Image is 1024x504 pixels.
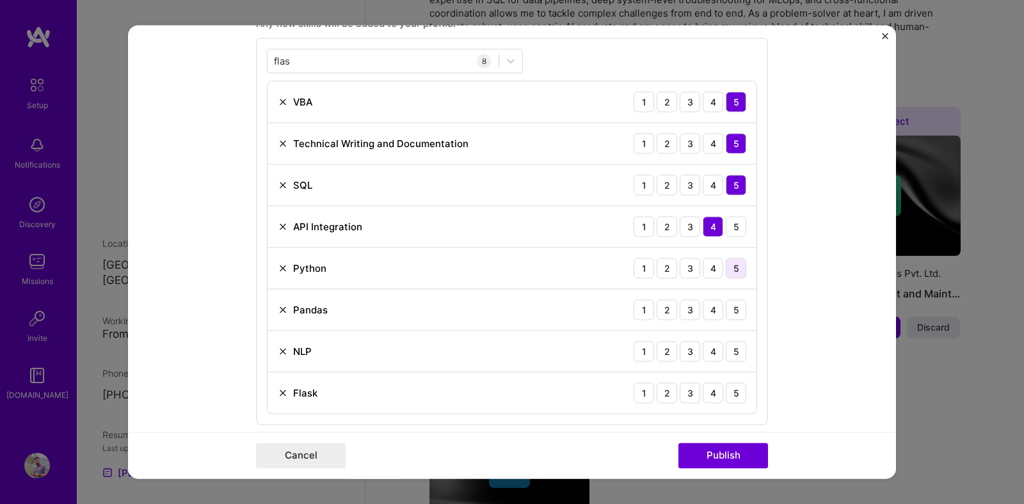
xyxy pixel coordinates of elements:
div: 2 [657,299,677,320]
div: 1 [634,341,654,361]
div: 1 [634,382,654,403]
div: 3 [680,258,700,278]
div: 2 [657,382,677,403]
div: Python [293,262,326,275]
div: Flask [293,386,317,400]
img: Remove [278,221,288,232]
div: 5 [726,382,746,403]
div: 1 [634,258,654,278]
div: 5 [726,133,746,154]
div: Technical Writing and Documentation [293,137,468,150]
div: 1 [634,216,654,237]
div: 3 [680,91,700,112]
img: Remove [278,346,288,356]
button: Cancel [256,443,346,469]
div: 4 [703,91,723,112]
img: Remove [278,138,288,148]
div: 2 [657,91,677,112]
div: 5 [726,216,746,237]
div: 2 [657,133,677,154]
div: 5 [726,175,746,195]
div: 3 [680,175,700,195]
div: 4 [703,175,723,195]
div: 5 [726,258,746,278]
img: Remove [278,388,288,398]
div: 3 [680,216,700,237]
div: 4 [703,382,723,403]
img: Remove [278,263,288,273]
div: API Integration [293,220,362,233]
div: 4 [703,299,723,320]
div: 4 [703,133,723,154]
div: 2 [657,216,677,237]
button: Close [882,33,888,46]
div: 2 [657,258,677,278]
button: Publish [678,443,768,469]
div: Pandas [293,303,328,317]
div: 1 [634,91,654,112]
img: Remove [278,180,288,190]
div: 3 [680,382,700,403]
div: 1 [634,133,654,154]
div: 4 [703,341,723,361]
img: Remove [278,97,288,107]
div: 1 [634,299,654,320]
div: 5 [726,299,746,320]
div: 2 [657,175,677,195]
div: 3 [680,341,700,361]
img: Remove [278,304,288,315]
div: 2 [657,341,677,361]
div: 1 [634,175,654,195]
div: SQL [293,178,312,192]
div: 8 [477,54,491,68]
div: VBA [293,95,312,109]
div: NLP [293,345,312,358]
div: 4 [703,258,723,278]
div: 3 [680,133,700,154]
div: 5 [726,341,746,361]
div: 5 [726,91,746,112]
div: 3 [680,299,700,320]
div: 4 [703,216,723,237]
